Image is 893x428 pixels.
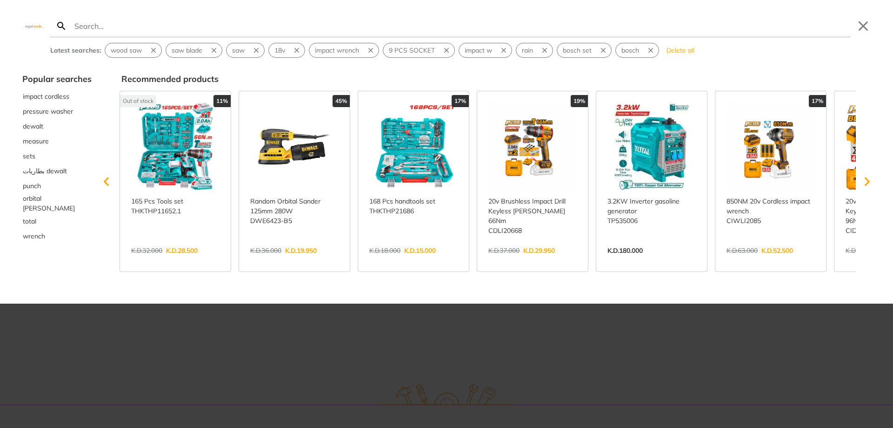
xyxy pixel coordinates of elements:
[22,163,92,178] div: Suggestion: بطاريات dewalt
[571,95,588,107] div: 19%
[459,43,512,58] div: Suggestion: impact w
[23,151,35,161] span: sets
[291,43,305,57] button: Remove suggestion: 18v
[226,43,265,58] div: Suggestion: saw
[208,43,222,57] button: Remove suggestion: saw blade
[557,43,612,58] div: Suggestion: bosch set
[111,46,142,55] span: wood saw
[23,217,36,226] span: total
[22,24,45,28] img: Close
[268,43,305,58] div: Suggestion: 18v
[540,46,549,54] svg: Remove suggestion: rain
[22,149,92,163] div: Suggestion: sets
[858,172,876,191] svg: Scroll right
[333,95,350,107] div: 45%
[516,43,539,57] button: Select suggestion: rain
[166,43,222,58] div: Suggestion: saw blade
[23,231,45,241] span: wrench
[232,46,245,55] span: saw
[73,15,850,37] input: Search…
[22,193,92,214] div: Suggestion: orbital sande
[22,104,92,119] div: Suggestion: pressure washer
[599,46,607,54] svg: Remove suggestion: bosch set
[97,172,116,191] svg: Scroll left
[274,46,285,55] span: 18v
[252,46,260,54] svg: Remove suggestion: saw
[440,43,454,57] button: Remove suggestion: 9 PCS SOCKET
[22,229,92,244] button: Select suggestion: wrench
[23,136,49,146] span: measure
[105,43,162,58] div: Suggestion: wood saw
[56,20,67,32] svg: Search
[149,46,158,54] svg: Remove suggestion: wood saw
[23,194,91,213] span: orbital [PERSON_NAME]
[23,107,73,116] span: pressure washer
[22,89,92,104] button: Select suggestion: impact cordless
[522,46,533,55] span: rain
[597,43,611,57] button: Remove suggestion: bosch set
[22,149,92,163] button: Select suggestion: sets
[616,43,645,57] button: Select suggestion: bosch
[172,46,202,55] span: saw blade
[459,43,498,57] button: Select suggestion: impact w
[250,43,264,57] button: Remove suggestion: saw
[389,46,435,55] span: 9 PCS SOCKET
[22,119,92,134] div: Suggestion: dewalt
[50,46,101,55] div: Latest searches:
[213,95,231,107] div: 11%
[22,214,92,229] div: Suggestion: total
[23,166,67,176] span: بطاريات dewalt
[105,43,147,57] button: Select suggestion: wood saw
[22,229,92,244] div: Suggestion: wrench
[309,43,365,57] button: Select suggestion: impact wrench
[121,73,871,85] div: Recommended products
[269,43,291,57] button: Select suggestion: 18v
[367,46,375,54] svg: Remove suggestion: impact wrench
[663,43,698,58] button: Delete all
[539,43,553,57] button: Remove suggestion: rain
[621,46,639,55] span: bosch
[383,43,455,58] div: Suggestion: 9 PCS SOCKET
[383,43,440,57] button: Select suggestion: 9 PCS SOCKET
[452,95,469,107] div: 17%
[516,43,553,58] div: Suggestion: rain
[293,46,301,54] svg: Remove suggestion: 18v
[315,46,359,55] span: impact wrench
[465,46,492,55] span: impact w
[22,104,92,119] button: Select suggestion: pressure washer
[23,181,41,191] span: punch
[809,95,826,107] div: 17%
[22,193,92,214] button: Select suggestion: orbital sande
[120,95,156,107] div: Out of stock
[22,134,92,149] button: Select suggestion: measure
[856,19,871,34] button: Close
[615,43,659,58] div: Suggestion: bosch
[22,134,92,149] div: Suggestion: measure
[147,43,161,57] button: Remove suggestion: wood saw
[22,178,92,193] div: Suggestion: punch
[23,122,43,131] span: dewalt
[557,43,597,57] button: Select suggestion: bosch set
[646,46,655,54] svg: Remove suggestion: bosch
[498,43,512,57] button: Remove suggestion: impact w
[22,89,92,104] div: Suggestion: impact cordless
[23,92,69,102] span: impact cordless
[309,43,379,58] div: Suggestion: impact wrench
[22,163,92,178] button: Select suggestion: بطاريات dewalt
[210,46,218,54] svg: Remove suggestion: saw blade
[365,43,379,57] button: Remove suggestion: impact wrench
[645,43,659,57] button: Remove suggestion: bosch
[166,43,208,57] button: Select suggestion: saw blade
[442,46,451,54] svg: Remove suggestion: 9 PCS SOCKET
[500,46,508,54] svg: Remove suggestion: impact w
[563,46,592,55] span: bosch set
[227,43,250,57] button: Select suggestion: saw
[22,178,92,193] button: Select suggestion: punch
[22,119,92,134] button: Select suggestion: dewalt
[22,73,92,85] div: Popular searches
[22,214,92,229] button: Select suggestion: total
